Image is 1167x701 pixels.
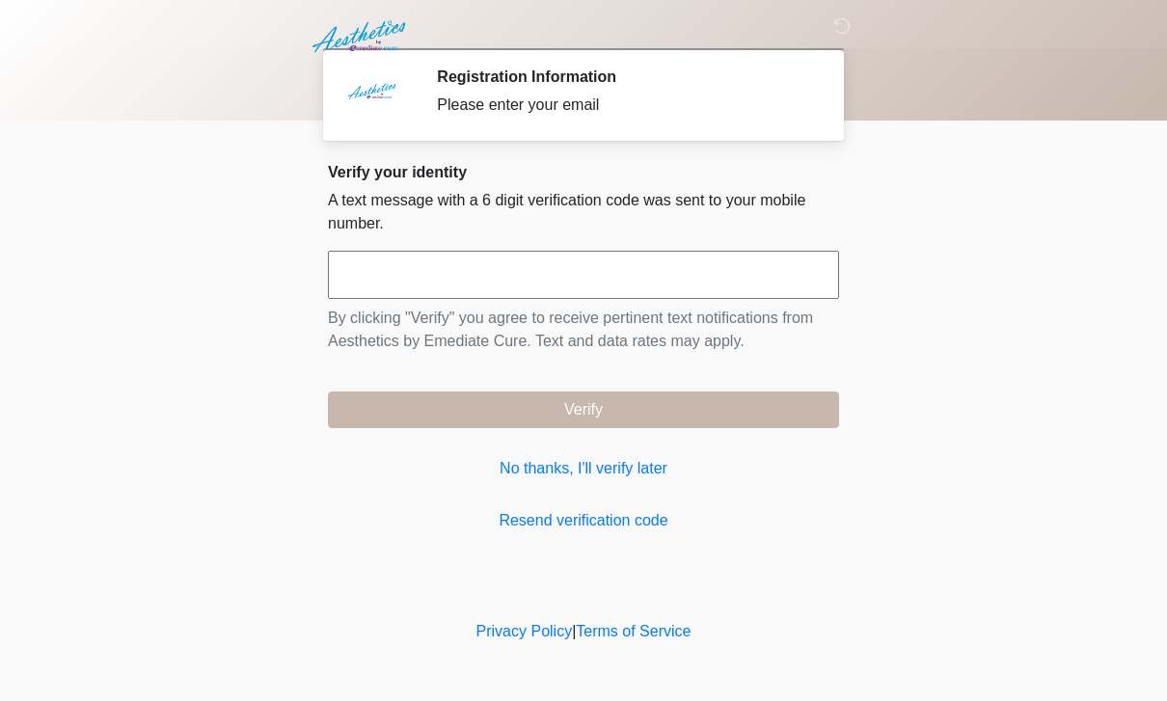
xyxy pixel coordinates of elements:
a: Resend verification code [328,509,839,532]
a: Privacy Policy [476,623,573,639]
img: Agent Avatar [342,67,400,125]
button: Verify [328,391,839,428]
p: By clicking "Verify" you agree to receive pertinent text notifications from Aesthetics by Emediat... [328,307,839,353]
h2: Verify your identity [328,163,839,181]
p: A text message with a 6 digit verification code was sent to your mobile number. [328,189,839,235]
a: | [572,623,576,639]
img: Aesthetics by Emediate Cure Logo [309,14,414,59]
a: No thanks, I'll verify later [328,457,839,480]
h2: Registration Information [437,67,810,86]
a: Terms of Service [576,623,691,639]
div: Please enter your email [437,94,810,117]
